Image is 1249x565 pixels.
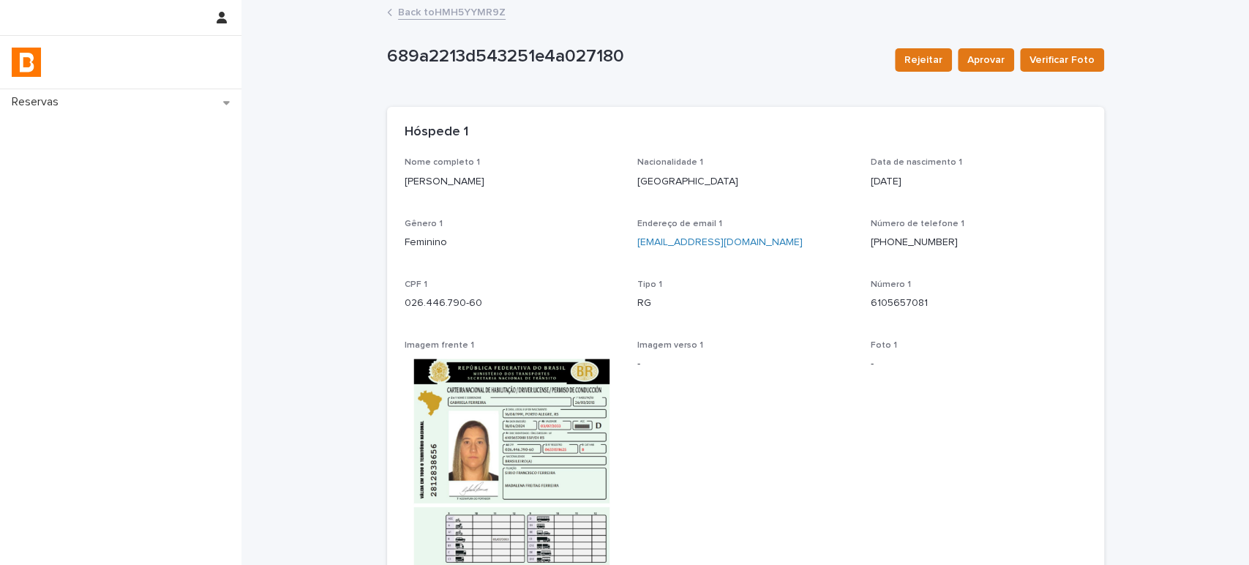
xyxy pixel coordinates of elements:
p: RG [637,296,853,311]
span: Verificar Foto [1029,53,1095,67]
a: Back toHMH5YYMR9Z [398,3,506,20]
a: [EMAIL_ADDRESS][DOMAIN_NAME] [637,237,803,247]
h2: Hóspede 1 [405,124,468,141]
button: Rejeitar [895,48,952,72]
span: CPF 1 [405,280,427,289]
p: Reservas [6,95,70,109]
button: Verificar Foto [1020,48,1104,72]
p: Feminino [405,235,620,250]
p: [DATE] [871,174,1087,190]
span: Gênero 1 [405,220,443,228]
span: Imagem frente 1 [405,341,474,350]
span: Tipo 1 [637,280,662,289]
button: Aprovar [958,48,1014,72]
span: Imagem verso 1 [637,341,703,350]
span: Foto 1 [871,341,897,350]
span: Aprovar [967,53,1005,67]
p: - [637,356,853,372]
p: 026.446.790-60 [405,296,620,311]
span: Rejeitar [904,53,942,67]
span: Nome completo 1 [405,158,480,167]
a: [PHONE_NUMBER] [871,237,958,247]
img: zVaNuJHRTjyIjT5M9Xd5 [12,48,41,77]
p: [GEOGRAPHIC_DATA] [637,174,853,190]
span: Data de nascimento 1 [871,158,962,167]
span: Endereço de email 1 [637,220,722,228]
span: Número 1 [871,280,911,289]
p: 6105657081 [871,296,1087,311]
p: [PERSON_NAME] [405,174,620,190]
span: Número de telefone 1 [871,220,964,228]
p: 689a2213d543251e4a027180 [387,46,883,67]
p: - [871,356,1087,372]
span: Nacionalidade 1 [637,158,703,167]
